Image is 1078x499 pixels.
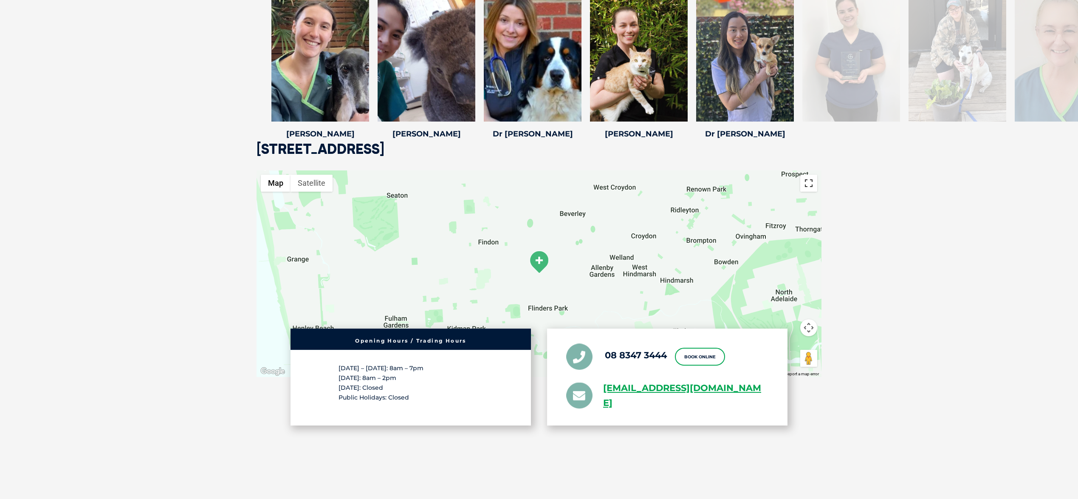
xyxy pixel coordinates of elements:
button: Show street map [261,175,291,192]
button: Toggle fullscreen view [800,175,817,192]
h4: [PERSON_NAME] [378,130,475,138]
h6: Opening Hours / Trading Hours [295,338,527,343]
a: 08 8347 3444 [605,350,667,360]
h4: [PERSON_NAME] [590,130,688,138]
h4: Dr [PERSON_NAME] [696,130,794,138]
button: Map camera controls [800,319,817,336]
h4: Dr [PERSON_NAME] [484,130,581,138]
a: [EMAIL_ADDRESS][DOMAIN_NAME] [603,381,768,411]
button: Show satellite imagery [291,175,333,192]
a: Book Online [675,348,725,366]
p: [DATE] – [DATE]: 8am – 7pm [DATE]: 8am – 2pm [DATE]: Closed Public Holidays: Closed [339,363,483,403]
h4: [PERSON_NAME] [271,130,369,138]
